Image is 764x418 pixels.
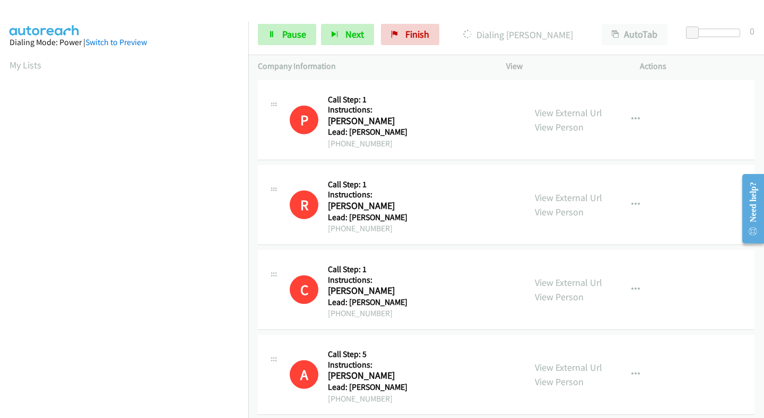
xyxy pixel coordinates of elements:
[328,275,429,285] h5: Instructions:
[750,24,754,38] div: 0
[328,285,429,297] h2: [PERSON_NAME]
[691,29,740,37] div: Delay between calls (in seconds)
[535,276,602,289] a: View External Url
[10,36,239,49] div: Dialing Mode: Power |
[290,190,318,219] h1: R
[506,60,621,73] p: View
[290,190,318,219] div: This number is on the do not call list
[454,28,583,42] p: Dialing [PERSON_NAME]
[405,28,429,40] span: Finish
[290,106,318,134] h1: P
[290,360,318,389] h1: A
[328,115,429,127] h2: [PERSON_NAME]
[734,167,764,251] iframe: Resource Center
[602,24,667,45] button: AutoTab
[345,28,364,40] span: Next
[282,28,306,40] span: Pause
[328,200,429,212] h2: [PERSON_NAME]
[328,382,429,393] h5: Lead: [PERSON_NAME]
[328,104,429,115] h5: Instructions:
[328,222,429,235] div: [PHONE_NUMBER]
[328,297,429,308] h5: Lead: [PERSON_NAME]
[290,275,318,304] div: This number is on the do not call list
[535,361,602,373] a: View External Url
[328,94,429,105] h5: Call Step: 1
[535,291,584,303] a: View Person
[290,275,318,304] h1: C
[328,127,429,137] h5: Lead: [PERSON_NAME]
[328,393,429,405] div: [PHONE_NUMBER]
[535,206,584,218] a: View Person
[328,137,429,150] div: [PHONE_NUMBER]
[328,212,429,223] h5: Lead: [PERSON_NAME]
[535,191,602,204] a: View External Url
[258,60,487,73] p: Company Information
[321,24,374,45] button: Next
[10,59,41,71] a: My Lists
[328,189,429,200] h5: Instructions:
[640,60,754,73] p: Actions
[290,360,318,389] div: This number is on the do not call list
[535,376,584,388] a: View Person
[328,349,429,360] h5: Call Step: 5
[328,179,429,190] h5: Call Step: 1
[328,370,429,382] h2: [PERSON_NAME]
[328,307,429,320] div: [PHONE_NUMBER]
[85,37,147,47] a: Switch to Preview
[535,121,584,133] a: View Person
[258,24,316,45] a: Pause
[535,107,602,119] a: View External Url
[381,24,439,45] a: Finish
[328,360,429,370] h5: Instructions:
[328,264,429,275] h5: Call Step: 1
